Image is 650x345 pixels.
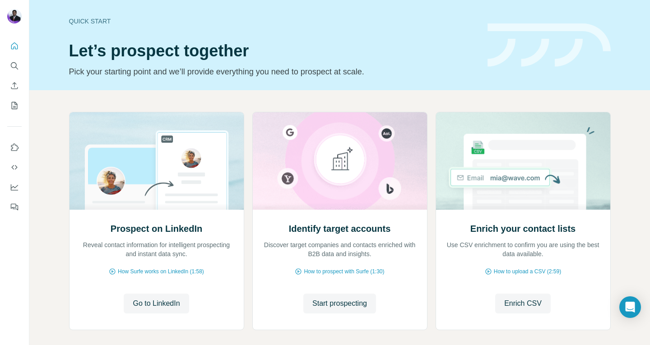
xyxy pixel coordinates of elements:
p: Use CSV enrichment to confirm you are using the best data available. [445,240,601,258]
span: Go to LinkedIn [133,298,180,309]
h2: Identify target accounts [289,222,391,235]
p: Pick your starting point and we’ll provide everything you need to prospect at scale. [69,65,477,78]
span: Start prospecting [312,298,367,309]
button: Enrich CSV [7,78,22,94]
button: Feedback [7,199,22,215]
span: How to prospect with Surfe (1:30) [304,267,384,276]
button: Use Surfe API [7,159,22,175]
img: Avatar [7,9,22,23]
div: Open Intercom Messenger [619,296,641,318]
img: Enrich your contact lists [436,112,611,210]
span: Enrich CSV [504,298,542,309]
button: Search [7,58,22,74]
img: banner [487,23,611,67]
button: Start prospecting [303,294,376,313]
button: Dashboard [7,179,22,195]
h2: Enrich your contact lists [470,222,576,235]
button: Enrich CSV [495,294,551,313]
h2: Prospect on LinkedIn [111,222,202,235]
button: Quick start [7,38,22,54]
div: Quick start [69,17,477,26]
img: Prospect on LinkedIn [69,112,244,210]
button: My lists [7,97,22,114]
span: How to upload a CSV (2:59) [494,267,561,276]
h1: Let’s prospect together [69,42,477,60]
img: Identify target accounts [252,112,427,210]
span: How Surfe works on LinkedIn (1:58) [118,267,204,276]
p: Discover target companies and contacts enriched with B2B data and insights. [262,240,418,258]
button: Use Surfe on LinkedIn [7,139,22,156]
button: Go to LinkedIn [124,294,189,313]
p: Reveal contact information for intelligent prospecting and instant data sync. [79,240,235,258]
